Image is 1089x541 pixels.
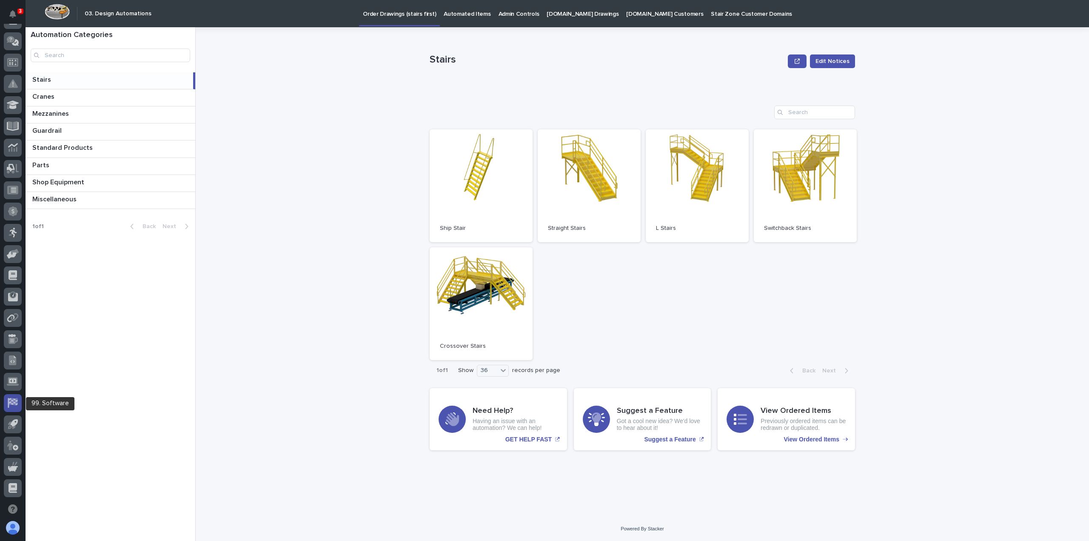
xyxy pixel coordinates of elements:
[60,157,103,164] a: Powered byPylon
[9,47,155,61] p: How can we help?
[26,192,195,209] a: MiscellaneousMiscellaneous
[123,223,159,230] button: Back
[783,367,819,375] button: Back
[50,133,112,149] a: 🔗Onboarding Call
[815,57,850,66] span: Edit Notices
[473,406,558,416] h3: Need Help?
[29,103,108,110] div: We're available if you need us!
[19,8,22,14] p: 3
[477,366,498,375] div: 36
[473,418,558,432] p: Having an issue with an automation? We can help!
[617,418,702,432] p: Got a cool new idea? We'd love to hear about it!
[26,175,195,192] a: Shop EquipmentShop Equipment
[9,8,26,25] img: Stacker
[761,406,846,416] h3: View Ordered Items
[26,89,195,106] a: CranesCranes
[31,49,190,62] input: Search
[617,406,702,416] h3: Suggest a Feature
[26,140,195,157] a: Standard ProductsStandard Products
[548,225,630,232] p: Straight Stairs
[159,223,195,230] button: Next
[26,216,51,237] p: 1 of 1
[32,194,78,203] p: Miscellaneous
[32,91,56,101] p: Cranes
[53,137,60,144] div: 🔗
[512,367,560,374] p: records per page
[145,97,155,107] button: Start new chat
[819,367,855,375] button: Next
[430,129,533,242] a: Ship Stair
[574,388,711,450] a: Suggest a Feature
[26,106,195,123] a: MezzaninesMezzanines
[32,125,63,135] p: Guardrail
[430,388,567,450] a: GET HELP FAST
[764,225,847,232] p: Switchback Stairs
[62,137,108,145] span: Onboarding Call
[4,500,22,518] button: Open support chat
[440,225,522,232] p: Ship Stair
[5,133,50,149] a: 📖Help Docs
[17,137,46,145] span: Help Docs
[430,360,455,381] p: 1 of 1
[458,367,473,374] p: Show
[430,247,533,360] a: Crossover Stairs
[822,368,841,374] span: Next
[26,158,195,175] a: PartsParts
[797,368,815,374] span: Back
[162,223,181,229] span: Next
[31,31,190,40] h1: Automation Categories
[4,519,22,537] button: users-avatar
[85,10,151,17] h2: 03. Design Automations
[774,106,855,119] input: Search
[29,94,140,103] div: Start new chat
[761,418,846,432] p: Previously ordered items can be redrawn or duplicated.
[11,10,22,24] div: Notifications3
[505,436,552,443] p: GET HELP FAST
[9,34,155,47] p: Welcome 👋
[32,108,71,118] p: Mezzanines
[32,160,51,169] p: Parts
[9,137,15,144] div: 📖
[32,74,53,84] p: Stairs
[32,177,86,186] p: Shop Equipment
[754,129,857,242] a: Switchback Stairs
[26,123,195,140] a: GuardrailGuardrail
[538,129,641,242] a: Straight Stairs
[26,72,195,89] a: StairsStairs
[621,526,664,531] a: Powered By Stacker
[784,436,839,443] p: View Ordered Items
[45,4,70,20] img: Workspace Logo
[656,225,738,232] p: L Stairs
[440,343,522,350] p: Crossover Stairs
[4,5,22,23] button: Notifications
[85,157,103,164] span: Pylon
[810,54,855,68] button: Edit Notices
[32,142,94,152] p: Standard Products
[430,54,784,66] p: Stairs
[646,129,749,242] a: L Stairs
[137,223,156,229] span: Back
[9,94,24,110] img: 1736555164131-43832dd5-751b-4058-ba23-39d91318e5a0
[644,436,696,443] p: Suggest a Feature
[718,388,855,450] a: View Ordered Items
